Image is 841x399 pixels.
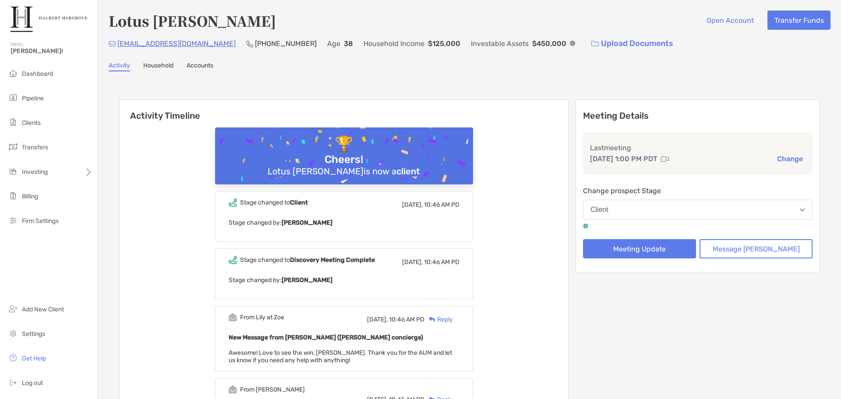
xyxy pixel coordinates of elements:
[591,41,599,47] img: button icon
[344,38,353,49] p: 38
[583,185,813,196] p: Change prospect Stage
[389,316,424,323] span: 10:46 AM PD
[590,153,657,164] p: [DATE] 1:00 PM PDT
[774,154,806,163] button: Change
[532,38,566,49] p: $450,000
[8,215,18,226] img: firm-settings icon
[109,41,116,46] img: Email Icon
[767,11,830,30] button: Transfer Funds
[11,4,87,35] img: Zoe Logo
[8,141,18,152] img: transfers icon
[396,166,420,177] b: client
[364,38,424,49] p: Household Income
[22,144,48,151] span: Transfers
[8,166,18,177] img: investing icon
[583,239,696,258] button: Meeting Update
[402,258,423,266] span: [DATE],
[8,191,18,201] img: billing icon
[700,11,760,30] button: Open Account
[22,95,44,102] span: Pipeline
[290,256,375,264] b: Discovery Meeting Complete
[240,199,308,206] div: Stage changed to
[428,38,460,49] p: $125,000
[8,377,18,388] img: logout icon
[22,379,43,387] span: Log out
[8,328,18,339] img: settings icon
[700,239,813,258] button: Message [PERSON_NAME]
[22,355,46,362] span: Get Help
[22,70,53,78] span: Dashboard
[424,258,459,266] span: 10:46 AM PD
[8,353,18,363] img: get-help icon
[22,217,59,225] span: Firm Settings
[229,256,237,264] img: Event icon
[229,349,452,364] span: Awesome! Love to see the win, [PERSON_NAME]. Thank you for the AUM and let us know if you need an...
[187,62,213,71] a: Accounts
[22,306,64,313] span: Add New Client
[429,317,435,322] img: Reply icon
[583,200,813,220] button: Client
[240,386,305,393] div: From [PERSON_NAME]
[240,314,284,321] div: From Lily at Zoe
[8,68,18,78] img: dashboard icon
[590,142,806,153] p: Last meeting
[229,385,237,394] img: Event icon
[424,201,459,208] span: 10:46 AM PD
[120,100,568,121] h6: Activity Timeline
[583,110,813,121] p: Meeting Details
[215,127,473,203] img: Confetti
[321,153,367,166] div: Cheers!
[282,276,332,284] b: [PERSON_NAME]
[229,217,459,228] p: Stage changed by:
[586,34,679,53] a: Upload Documents
[11,47,92,55] span: [PERSON_NAME]!
[290,199,308,206] b: Client
[229,198,237,207] img: Event icon
[240,256,375,264] div: Stage changed to
[255,38,317,49] p: [PHONE_NUMBER]
[109,11,276,31] h4: Lotus [PERSON_NAME]
[331,135,357,153] div: 🏆
[264,166,424,177] div: Lotus [PERSON_NAME] is now a
[583,223,588,229] img: tooltip
[471,38,529,49] p: Investable Assets
[109,62,130,71] a: Activity
[229,275,459,286] p: Stage changed by:
[117,38,236,49] p: [EMAIL_ADDRESS][DOMAIN_NAME]
[22,193,38,200] span: Billing
[8,117,18,127] img: clients icon
[327,38,340,49] p: Age
[367,316,388,323] span: [DATE],
[8,92,18,103] img: pipeline icon
[246,40,253,47] img: Phone Icon
[402,201,423,208] span: [DATE],
[8,304,18,314] img: add_new_client icon
[22,330,45,338] span: Settings
[800,208,805,212] img: Open dropdown arrow
[424,315,453,324] div: Reply
[22,168,48,176] span: Investing
[229,313,237,321] img: Event icon
[570,41,575,46] img: Info Icon
[229,334,423,341] b: New Message from [PERSON_NAME] ([PERSON_NAME] concierge)
[143,62,173,71] a: Household
[661,155,669,162] img: communication type
[282,219,332,226] b: [PERSON_NAME]
[590,206,608,214] div: Client
[22,119,41,127] span: Clients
